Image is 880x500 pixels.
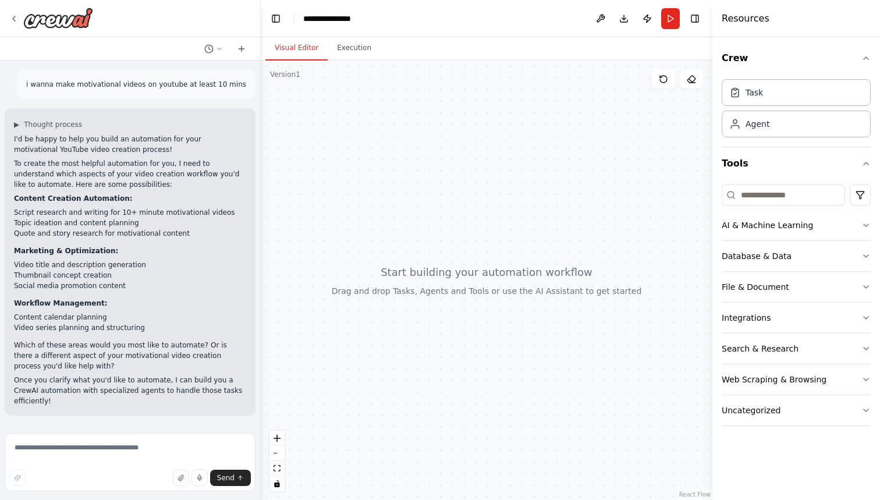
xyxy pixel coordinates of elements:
strong: Content Creation Automation: [14,194,133,203]
p: To create the most helpful automation for you, I need to understand which aspects of your video c... [14,158,246,190]
h4: Resources [722,12,769,26]
button: Search & Research [722,334,871,364]
button: Switch to previous chat [200,42,228,56]
a: React Flow attribution [679,491,711,498]
div: Uncategorized [722,405,780,416]
button: Hide right sidebar [687,10,703,27]
div: Web Scraping & Browsing [722,374,826,385]
div: Database & Data [722,250,792,262]
div: Version 1 [270,70,300,79]
li: Video title and description generation [14,260,246,270]
button: Improve this prompt [9,470,26,486]
button: AI & Machine Learning [722,210,871,240]
button: Uncategorized [722,395,871,425]
div: AI & Machine Learning [722,219,813,231]
div: Agent [746,118,769,130]
button: File & Document [722,272,871,302]
button: Start a new chat [232,42,251,56]
button: Tools [722,147,871,180]
button: Visual Editor [265,36,328,61]
li: Video series planning and structuring [14,322,246,333]
div: Task [746,87,763,98]
button: Click to speak your automation idea [191,470,208,486]
strong: Workflow Management: [14,299,107,307]
span: ▶ [14,120,19,129]
div: Crew [722,75,871,147]
div: Integrations [722,312,771,324]
nav: breadcrumb [303,13,351,24]
button: toggle interactivity [269,476,285,491]
button: ▶Thought process [14,120,82,129]
li: Topic ideation and content planning [14,218,246,228]
div: React Flow controls [269,431,285,491]
div: Tools [722,180,871,435]
button: fit view [269,461,285,476]
button: zoom in [269,431,285,446]
p: Once you clarify what you'd like to automate, I can build you a CrewAI automation with specialize... [14,375,246,406]
div: File & Document [722,281,789,293]
button: Upload files [173,470,189,486]
button: Web Scraping & Browsing [722,364,871,395]
strong: Marketing & Optimization: [14,247,118,255]
button: Hide left sidebar [268,10,284,27]
li: Script research and writing for 10+ minute motivational videos [14,207,246,218]
p: i wanna make motivational videos on youtube at least 10 mins [26,79,246,90]
p: Which of these areas would you most like to automate? Or is there a different aspect of your moti... [14,340,246,371]
button: Execution [328,36,381,61]
button: Send [210,470,251,486]
li: Social media promotion content [14,281,246,291]
span: Send [217,473,235,483]
li: Thumbnail concept creation [14,270,246,281]
button: Database & Data [722,241,871,271]
img: Logo [23,8,93,29]
span: Thought process [24,120,82,129]
li: Content calendar planning [14,312,246,322]
button: Integrations [722,303,871,333]
li: Quote and story research for motivational content [14,228,246,239]
div: Search & Research [722,343,799,354]
button: Crew [722,42,871,75]
button: zoom out [269,446,285,461]
p: I'd be happy to help you build an automation for your motivational YouTube video creation process! [14,134,246,155]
